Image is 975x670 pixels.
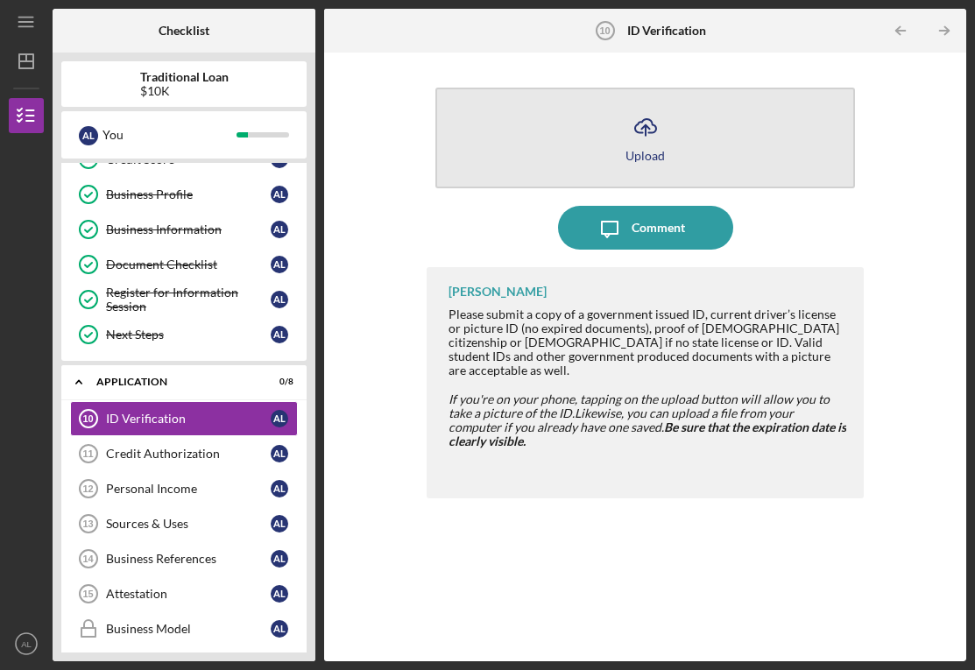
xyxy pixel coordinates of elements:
tspan: 14 [82,554,94,564]
div: Please submit a copy of a government issued ID, current driver’s license or picture ID (no expire... [449,307,846,448]
div: Next Steps [106,328,271,342]
div: [PERSON_NAME] [449,285,547,299]
a: 14Business ReferencesAL [70,541,298,576]
a: Document ChecklistAL [70,247,298,282]
b: Traditional Loan [140,70,229,84]
div: A L [271,221,288,238]
a: Business ProfileAL [70,177,298,212]
a: Business InformationAL [70,212,298,247]
div: A L [271,480,288,497]
div: A L [271,515,288,532]
text: AL [21,639,32,649]
div: Business References [106,552,271,566]
a: 13Sources & UsesAL [70,506,298,541]
div: A L [271,620,288,638]
button: Upload [435,88,855,188]
div: Upload [625,149,665,162]
div: Document Checklist [106,257,271,272]
tspan: 10 [82,413,93,424]
div: A L [271,585,288,603]
div: A L [271,326,288,343]
div: A L [271,445,288,462]
div: Application [96,377,250,387]
a: 11Credit AuthorizationAL [70,436,298,471]
tspan: 15 [82,589,93,599]
div: Sources & Uses [106,517,271,531]
a: Business ModelAL [70,611,298,646]
div: A L [271,550,288,568]
div: A L [79,126,98,145]
em: If you're on your phone, tapping on the upload button will allow you to take a picture of the ID. [449,391,830,420]
a: 15AttestationAL [70,576,298,611]
div: ID Verification [106,412,271,426]
tspan: 10 [600,25,611,36]
div: $10K [140,84,229,98]
div: A L [271,186,288,203]
a: Register for Information SessionAL [70,282,298,317]
div: Business Model [106,622,271,636]
b: ID Verification [627,24,706,38]
strong: Be sure that the expiration date is clearly visible. [449,420,846,448]
div: Business Profile [106,187,271,201]
em: Likewise, you can upload a file from your computer if you already have one saved. [449,406,846,448]
button: Comment [558,206,733,250]
tspan: 12 [82,483,93,494]
div: Personal Income [106,482,271,496]
div: 0 / 8 [262,377,293,387]
a: Next StepsAL [70,317,298,352]
button: AL [9,626,44,661]
a: 12Personal IncomeAL [70,471,298,506]
tspan: 13 [82,518,93,529]
div: Attestation [106,587,271,601]
div: Comment [632,206,685,250]
div: Credit Authorization [106,447,271,461]
div: Register for Information Session [106,286,271,314]
tspan: 11 [82,448,93,459]
div: A L [271,256,288,273]
div: Business Information [106,222,271,236]
div: You [102,120,237,150]
div: A L [271,291,288,308]
b: Checklist [159,24,209,38]
a: 10ID VerificationAL [70,401,298,436]
div: A L [271,410,288,427]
